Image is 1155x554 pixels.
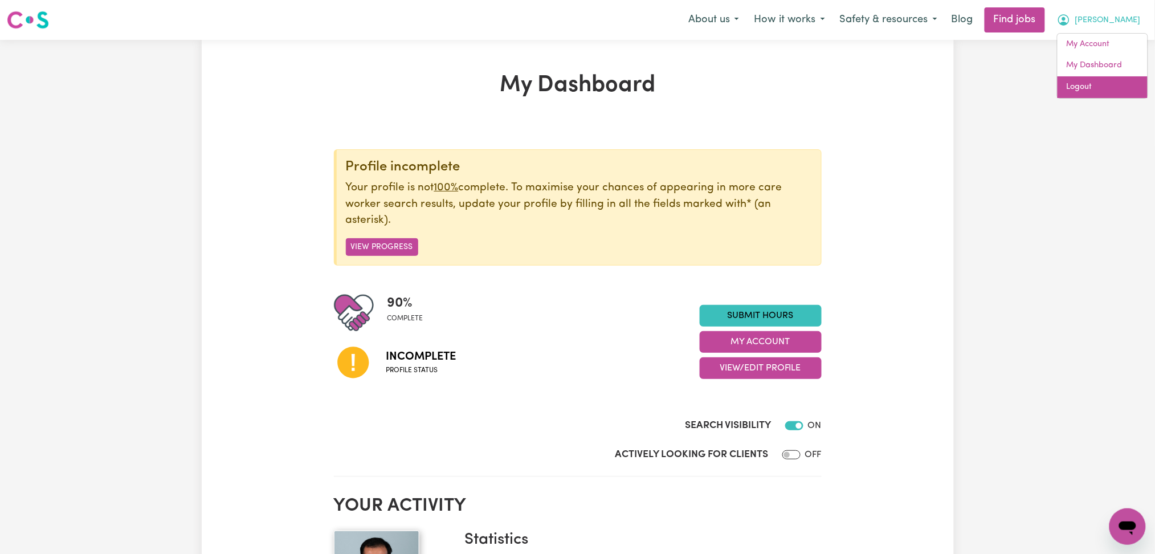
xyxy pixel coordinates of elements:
span: 90 % [387,293,423,313]
button: My Account [1050,8,1148,32]
button: How it works [746,8,832,32]
div: Profile completeness: 90% [387,293,432,333]
button: Safety & resources [832,8,945,32]
a: Logout [1058,76,1148,98]
span: [PERSON_NAME] [1075,14,1141,27]
div: Profile incomplete [346,159,812,176]
span: Profile status [386,365,456,376]
h2: Your activity [334,495,822,517]
iframe: Button to launch messaging window [1109,508,1146,545]
button: View/Edit Profile [700,357,822,379]
a: My Dashboard [1058,55,1148,76]
span: complete [387,313,423,324]
a: Blog [945,7,980,32]
div: My Account [1057,33,1148,99]
label: Actively Looking for Clients [615,447,769,462]
button: View Progress [346,238,418,256]
label: Search Visibility [685,418,772,433]
p: Your profile is not complete. To maximise your chances of appearing in more care worker search re... [346,180,812,229]
a: Careseekers logo [7,7,49,33]
a: My Account [1058,34,1148,55]
u: 100% [434,182,459,193]
span: ON [808,421,822,430]
button: My Account [700,331,822,353]
h3: Statistics [465,531,813,550]
a: Submit Hours [700,305,822,327]
h1: My Dashboard [334,72,822,99]
span: OFF [805,450,822,459]
span: Incomplete [386,348,456,365]
a: Find jobs [985,7,1045,32]
img: Careseekers logo [7,10,49,30]
button: About us [681,8,746,32]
